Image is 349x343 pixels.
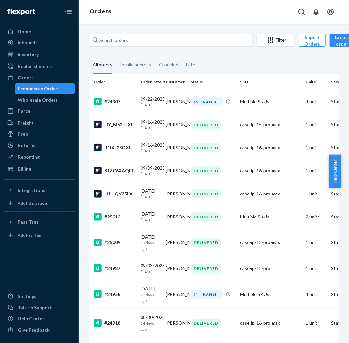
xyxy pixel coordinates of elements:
[89,8,111,15] a: Orders
[324,5,337,18] button: Open account menu
[303,90,328,113] td: 4 units
[141,96,161,108] div: 09/22/2025
[141,240,161,251] p: 19 days ago
[94,98,135,105] div: #24307
[18,108,32,114] div: Parcel
[18,154,40,160] div: Reporting
[166,79,186,85] div: Customer
[94,264,135,272] div: #24987
[4,198,75,209] a: Add Integration
[62,5,75,18] button: Close Navigation
[4,106,75,116] a: Parcel
[141,142,161,154] div: 09/16/2025
[191,189,221,198] div: DELIVERED
[18,120,34,126] div: Freight
[84,2,117,21] ol: breadcrumbs
[295,5,308,18] button: Open Search Box
[4,129,75,139] a: Prep
[4,140,75,150] a: Returns
[94,167,135,174] div: S1ZC6XAQEE
[163,159,188,182] td: [PERSON_NAME]
[94,190,135,198] div: H1-JQV35LX
[163,182,188,205] td: [PERSON_NAME]
[18,51,39,58] div: Inventory
[141,102,161,108] p: [DATE]
[18,219,39,225] div: Fast Tags
[18,166,31,172] div: Billing
[257,37,294,43] div: Filter
[237,90,303,113] td: Multiple SKUs
[303,280,328,309] td: 4 units
[303,205,328,228] td: 2 units
[18,85,60,92] div: Ecommerce Orders
[4,325,75,335] button: Give Feedback
[191,212,221,221] div: DELIVERED
[138,74,163,90] th: Order Date
[18,200,47,206] div: Add Integration
[4,49,75,60] a: Inventory
[159,56,178,73] div: Canceled
[191,290,223,299] div: IN TRANSIT
[237,205,303,228] td: Multiple SKUs
[188,74,237,90] th: Status
[329,155,341,188] button: Help Center
[191,166,221,175] div: DELIVERED
[89,74,138,90] th: Order
[141,119,161,131] div: 09/16/2025
[141,286,161,303] div: [DATE]
[163,136,188,159] td: [PERSON_NAME]
[4,61,75,72] a: Replenishments
[310,5,323,18] button: Open notifications
[4,291,75,302] a: Settings
[18,232,41,238] div: Add Fast Tag
[4,185,75,195] button: Integrations
[4,302,75,313] a: Talk to Support
[303,309,328,337] td: 1 unit
[163,90,188,113] td: [PERSON_NAME]
[141,217,161,223] p: [DATE]
[18,97,58,103] div: Wholesale Orders
[18,39,38,46] div: Inbounds
[240,121,300,128] div: case-ip-15-pro-max
[191,97,223,106] div: IN TRANSIT
[163,228,188,257] td: [PERSON_NAME]
[4,152,75,162] a: Reporting
[237,280,303,309] td: Multiple SKUs
[141,321,161,332] p: 24 days ago
[141,125,161,131] p: [DATE]
[191,319,221,328] div: DELIVERED
[18,131,28,137] div: Prep
[94,290,135,298] div: #24958
[4,26,75,37] a: Home
[303,182,328,205] td: 1 unit
[163,309,188,337] td: [PERSON_NAME]
[18,327,50,333] div: Give Feedback
[141,165,161,177] div: 09/09/2025
[18,63,53,70] div: Replenishments
[18,315,44,322] div: Help Center
[18,28,31,35] div: Home
[7,9,35,15] img: Flexport logo
[94,144,135,151] div: R1IXJ28OXL
[141,234,161,251] div: [DATE]
[141,292,161,303] p: 21 days ago
[240,239,300,246] div: case-ip-15-pro-max
[94,121,135,128] div: HY_M62UJXL
[4,164,75,174] a: Billing
[89,34,253,47] input: Search orders
[4,217,75,227] button: Fast Tags
[141,263,161,275] div: 09/03/2025
[4,37,75,48] a: Inbounds
[191,238,221,247] div: DELIVERED
[94,213,135,221] div: #25012
[303,113,328,136] td: 1 unit
[4,72,75,83] a: Orders
[141,188,161,200] div: [DATE]
[240,265,300,272] div: case-ip-15-pro
[141,211,161,223] div: [DATE]
[18,293,36,300] div: Settings
[163,205,188,228] td: [PERSON_NAME]
[4,118,75,128] a: Freight
[141,314,161,332] div: 08/30/2025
